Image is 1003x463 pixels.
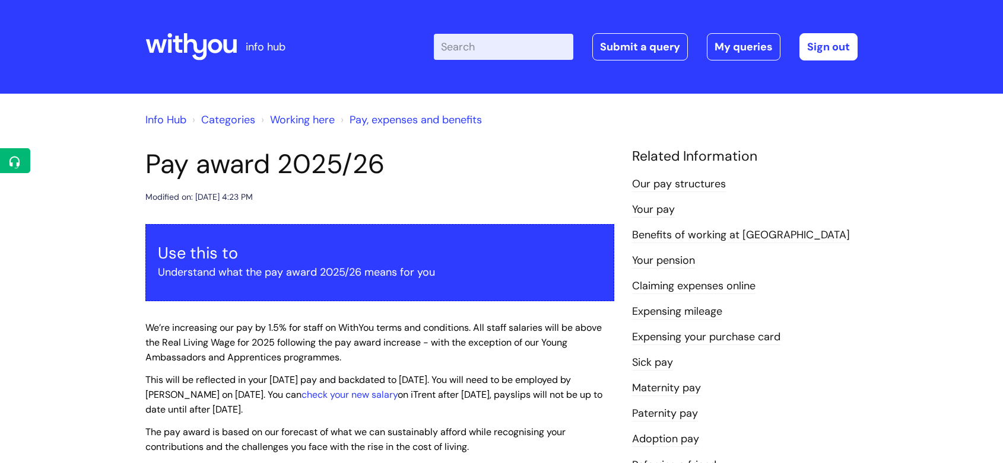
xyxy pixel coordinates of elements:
a: Pay, expenses and benefits [350,113,482,127]
input: Search [434,34,573,60]
li: Solution home [189,110,255,129]
p: info hub [246,37,285,56]
h1: Pay award 2025/26 [145,148,614,180]
a: Sign out [799,33,858,60]
a: My queries [707,33,780,60]
a: Expensing mileage [632,304,722,320]
span: We’re increasing our pay by 1.5% for staff on WithYou terms and conditions. All staff salaries wi... [145,321,602,363]
a: Claiming expenses online [632,279,756,294]
a: Submit a query [592,33,688,60]
a: Our pay structures [632,177,726,192]
a: Benefits of working at [GEOGRAPHIC_DATA] [632,228,850,243]
span: The pay award is based on our forecast of what we can sustainably afford while recognising your c... [145,426,566,453]
a: Categories [201,113,255,127]
a: Maternity pay [632,381,701,396]
p: Understand what the pay award 2025/26 means for you [158,263,602,282]
li: Working here [258,110,335,129]
a: Sick pay [632,355,673,371]
span: This will be reflected in your [DATE] pay and backdated to [DATE]. You will need to be employed b... [145,373,602,416]
a: Your pension [632,253,695,269]
h3: Use this to [158,244,602,263]
div: Modified on: [DATE] 4:23 PM [145,190,253,205]
a: Expensing your purchase card [632,330,780,345]
a: Your pay [632,202,675,218]
li: Pay, expenses and benefits [338,110,482,129]
a: Adoption pay [632,432,699,447]
h4: Related Information [632,148,858,165]
a: Working here [270,113,335,127]
div: | - [434,33,858,60]
a: check your new salary [301,388,398,401]
a: Info Hub [145,113,186,127]
a: Paternity pay [632,406,698,422]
